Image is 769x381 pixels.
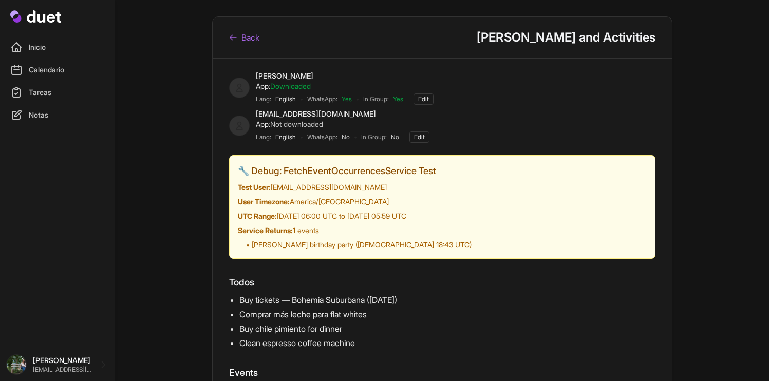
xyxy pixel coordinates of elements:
[229,366,655,380] h2: Events
[239,308,655,320] li: Comprar más leche para flat whites
[393,95,403,103] span: Yes
[307,133,337,141] span: WhatsApp:
[361,133,387,141] span: In Group:
[256,81,434,91] div: App:
[275,133,296,141] span: English
[354,133,357,141] span: •
[6,354,108,375] a: [PERSON_NAME] [EMAIL_ADDRESS][DOMAIN_NAME]
[6,60,108,80] a: Calendario
[238,226,293,235] strong: Service Returns:
[363,95,389,103] span: In Group:
[256,71,434,81] div: [PERSON_NAME]
[6,37,108,58] a: Inicio
[33,355,92,366] p: [PERSON_NAME]
[238,211,647,221] div: [DATE] 06:00 UTC to [DATE] 05:59 UTC
[270,82,311,90] span: Downloaded
[6,82,108,103] a: Tareas
[229,31,259,44] a: Back
[307,95,337,103] span: WhatsApp:
[256,109,429,119] div: [EMAIL_ADDRESS][DOMAIN_NAME]
[239,337,655,349] li: Clean espresso coffee machine
[238,197,647,207] div: America/[GEOGRAPHIC_DATA]
[238,182,647,193] div: [EMAIL_ADDRESS][DOMAIN_NAME]
[238,164,647,178] h2: 🔧 Debug: FetchEventOccurrencesService Test
[238,183,271,192] strong: Test User:
[6,354,27,375] img: DSC08576_Original.jpeg
[414,93,434,105] a: Edit
[256,95,271,103] span: Lang:
[391,133,399,141] span: No
[300,133,303,141] span: •
[239,322,655,335] li: Buy chile pimiento for dinner
[239,294,655,306] li: Buy tickets — Bohemia Suburbana ([DATE])
[300,95,303,103] span: •
[246,240,647,250] div: • [PERSON_NAME] birthday party ([DEMOGRAPHIC_DATA] 18:43 UTC)
[356,95,359,103] span: •
[33,366,92,374] p: [EMAIL_ADDRESS][DOMAIN_NAME]
[342,133,350,141] span: No
[275,95,296,103] span: English
[256,119,429,129] div: App:
[409,131,429,143] a: Edit
[256,133,271,141] span: Lang:
[342,95,352,103] span: Yes
[238,197,290,206] strong: User Timezone:
[6,105,108,125] a: Notas
[238,225,647,236] div: 1 events
[238,212,277,220] strong: UTC Range:
[477,29,655,46] h1: [PERSON_NAME] and Activities
[229,275,655,290] h2: Todos
[270,120,323,128] span: Not downloaded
